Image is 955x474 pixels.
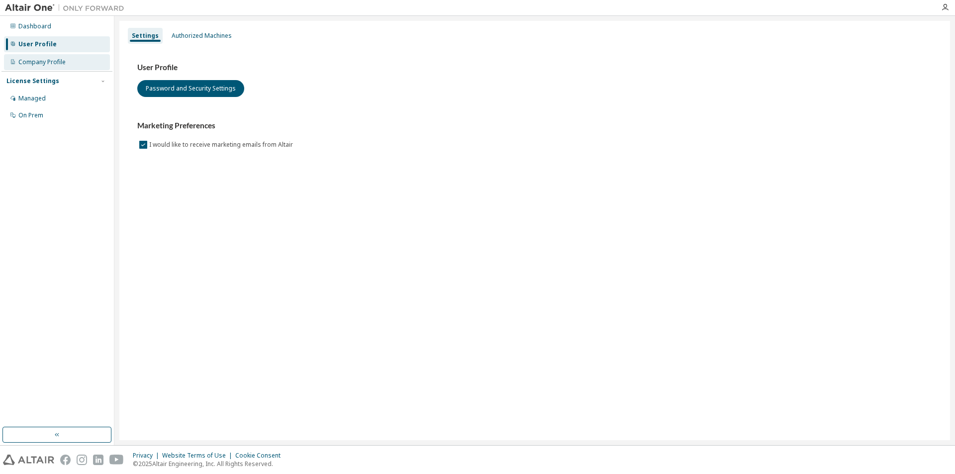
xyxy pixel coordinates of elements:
img: youtube.svg [109,455,124,465]
img: facebook.svg [60,455,71,465]
img: instagram.svg [77,455,87,465]
div: User Profile [18,40,57,48]
div: On Prem [18,111,43,119]
h3: Marketing Preferences [137,121,932,131]
div: License Settings [6,77,59,85]
button: Password and Security Settings [137,80,244,97]
img: Altair One [5,3,129,13]
div: Managed [18,95,46,102]
div: Authorized Machines [172,32,232,40]
img: altair_logo.svg [3,455,54,465]
h3: User Profile [137,63,932,73]
div: Company Profile [18,58,66,66]
div: Dashboard [18,22,51,30]
div: Privacy [133,452,162,460]
p: © 2025 Altair Engineering, Inc. All Rights Reserved. [133,460,286,468]
div: Website Terms of Use [162,452,235,460]
img: linkedin.svg [93,455,103,465]
div: Settings [132,32,159,40]
label: I would like to receive marketing emails from Altair [149,139,295,151]
div: Cookie Consent [235,452,286,460]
